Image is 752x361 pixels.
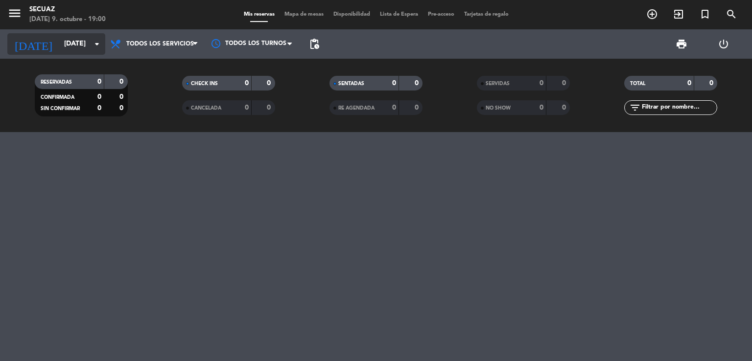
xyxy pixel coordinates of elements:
span: Todos los servicios [126,41,194,47]
span: SERVIDAS [486,81,510,86]
button: menu [7,6,22,24]
i: menu [7,6,22,21]
strong: 0 [687,80,691,87]
div: LOG OUT [703,29,745,59]
span: RESERVADAS [41,80,72,85]
strong: 0 [540,80,543,87]
span: CHECK INS [191,81,218,86]
strong: 0 [392,80,396,87]
i: filter_list [629,102,641,113]
strong: 0 [245,104,249,111]
span: Mis reservas [239,12,280,17]
i: [DATE] [7,33,59,55]
span: CONFIRMADA [41,95,74,100]
span: print [676,38,687,50]
strong: 0 [267,80,273,87]
strong: 0 [119,78,125,85]
strong: 0 [709,80,715,87]
span: SIN CONFIRMAR [41,106,80,111]
i: power_settings_new [718,38,729,50]
strong: 0 [392,104,396,111]
strong: 0 [415,80,421,87]
span: Pre-acceso [423,12,459,17]
strong: 0 [119,105,125,112]
span: pending_actions [308,38,320,50]
span: Lista de Espera [375,12,423,17]
i: add_circle_outline [646,8,658,20]
i: turned_in_not [699,8,711,20]
div: [DATE] 9. octubre - 19:00 [29,15,106,24]
div: secuaz [29,5,106,15]
strong: 0 [97,78,101,85]
span: Disponibilidad [329,12,375,17]
strong: 0 [267,104,273,111]
strong: 0 [97,93,101,100]
span: TOTAL [630,81,645,86]
strong: 0 [562,80,568,87]
strong: 0 [562,104,568,111]
span: RE AGENDADA [338,106,375,111]
span: NO SHOW [486,106,511,111]
i: arrow_drop_down [91,38,103,50]
i: search [726,8,737,20]
strong: 0 [97,105,101,112]
input: Filtrar por nombre... [641,102,717,113]
strong: 0 [540,104,543,111]
strong: 0 [415,104,421,111]
span: Mapa de mesas [280,12,329,17]
span: SENTADAS [338,81,364,86]
i: exit_to_app [673,8,684,20]
strong: 0 [119,93,125,100]
span: CANCELADA [191,106,221,111]
span: Tarjetas de regalo [459,12,514,17]
strong: 0 [245,80,249,87]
